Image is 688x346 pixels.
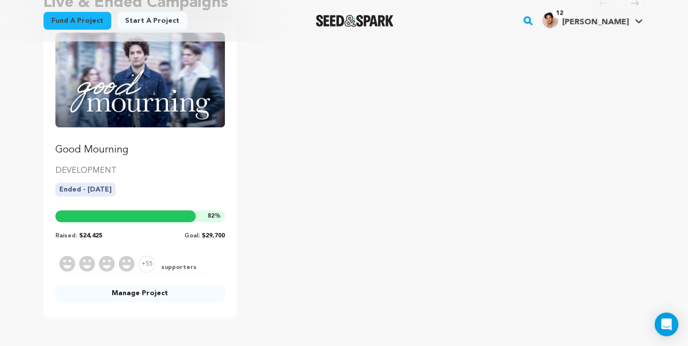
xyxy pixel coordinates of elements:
span: $24,425 [79,233,102,239]
img: Seed&Spark Logo Dark Mode [316,15,393,27]
p: Good Mourning [55,143,225,157]
p: DEVELOPMENT [55,165,225,177]
img: 14ee293d0063744a.jpg [542,12,558,28]
span: supporters [159,264,197,272]
span: $29,700 [202,233,225,239]
a: Start a project [117,12,187,30]
a: Seed&Spark Homepage [316,15,393,27]
span: 82 [208,213,215,219]
img: Supporter Image [99,256,115,271]
span: +55 [138,256,155,272]
span: % [208,212,221,220]
a: Fund a project [43,12,111,30]
span: Goal: [184,233,200,239]
img: Supporter Image [59,256,75,271]
p: Ended - [DATE] [55,183,116,196]
img: Supporter Image [119,256,134,271]
span: Raised: [55,233,77,239]
span: Elliot S.'s Profile [540,10,645,31]
span: 12 [552,8,567,18]
a: Fund Good Mourning [55,33,225,157]
a: Manage Project [55,284,225,302]
a: Elliot S.'s Profile [540,10,645,28]
img: Supporter Image [79,256,95,271]
div: Open Intercom Messenger [654,312,678,336]
div: Elliot S.'s Profile [542,12,629,28]
span: [PERSON_NAME] [562,18,629,26]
